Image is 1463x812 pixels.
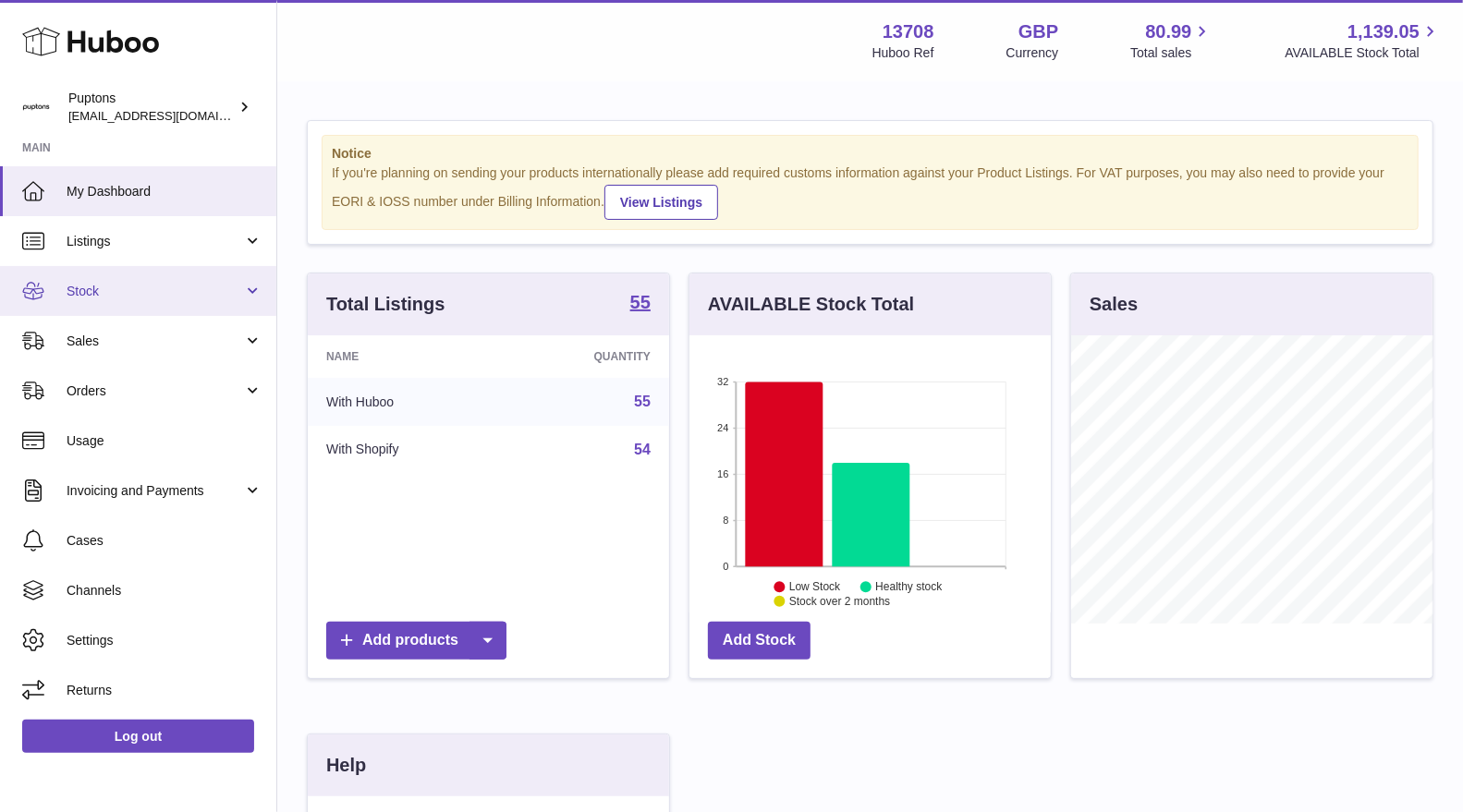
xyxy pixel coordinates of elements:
span: My Dashboard [67,183,262,200]
td: With Shopify [308,426,503,474]
span: Channels [67,582,262,600]
text: 0 [723,561,728,572]
span: Usage [67,432,262,450]
th: Quantity [503,335,669,378]
div: Currency [1006,44,1059,62]
text: Healthy stock [875,580,943,593]
span: Sales [67,333,243,350]
a: 80.99 Total sales [1130,19,1213,62]
span: [EMAIL_ADDRESS][DOMAIN_NAME] [68,108,272,123]
td: With Huboo [308,378,503,426]
a: 55 [634,394,651,409]
span: 1,139.05 [1347,19,1420,44]
text: 24 [717,422,728,433]
text: 8 [723,515,728,526]
text: Low Stock [789,580,841,593]
span: Total sales [1130,44,1213,62]
span: AVAILABLE Stock Total [1285,44,1441,62]
div: Puptons [68,90,235,125]
strong: Notice [332,145,1408,163]
strong: GBP [1018,19,1058,44]
span: Stock [67,283,243,300]
span: Invoicing and Payments [67,482,243,500]
span: Settings [67,632,262,649]
span: 80.99 [1145,19,1191,44]
h3: Help [326,753,366,778]
a: Log out [22,720,254,753]
text: Stock over 2 months [789,595,890,608]
h3: Total Listings [326,292,445,317]
h3: AVAILABLE Stock Total [708,292,914,317]
a: 54 [634,442,651,457]
text: 32 [717,376,728,387]
a: 1,139.05 AVAILABLE Stock Total [1285,19,1441,62]
a: Add Stock [708,622,811,660]
div: If you're planning on sending your products internationally please add required customs informati... [332,164,1408,220]
strong: 13708 [883,19,934,44]
img: hello@puptons.com [22,93,50,121]
div: Huboo Ref [872,44,934,62]
h3: Sales [1090,292,1138,317]
span: Returns [67,682,262,699]
span: Listings [67,233,243,250]
span: Cases [67,532,262,550]
th: Name [308,335,503,378]
a: Add products [326,622,506,660]
span: Orders [67,382,243,400]
text: 16 [717,468,728,479]
strong: 55 [630,293,651,311]
a: 55 [630,293,651,315]
a: View Listings [604,185,718,220]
